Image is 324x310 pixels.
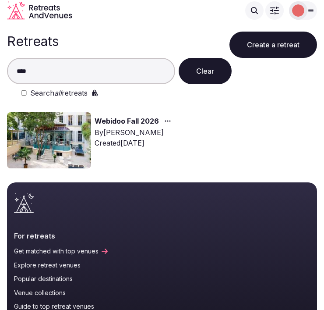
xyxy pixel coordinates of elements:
[14,261,310,270] a: Explore retreat venues
[14,193,34,213] a: Visit the homepage
[7,1,72,20] svg: Retreats and Venues company logo
[30,88,88,98] label: Search retreats
[14,274,310,283] a: Popular destinations
[7,1,72,20] a: Visit the homepage
[179,58,232,84] button: Clear
[95,138,175,148] div: Created [DATE]
[14,247,310,256] a: Get matched with top venues
[95,127,175,138] div: By [PERSON_NAME]
[7,112,91,168] img: Top retreat image for the retreat: Webidoo Fall 2026
[14,289,310,297] a: Venue collections
[7,33,59,49] h1: Retreats
[54,89,62,97] em: all
[14,231,310,241] h2: For retreats
[229,32,317,58] button: Create a retreat
[95,116,159,127] a: Webidoo Fall 2026
[292,4,304,17] img: Irene Gonzales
